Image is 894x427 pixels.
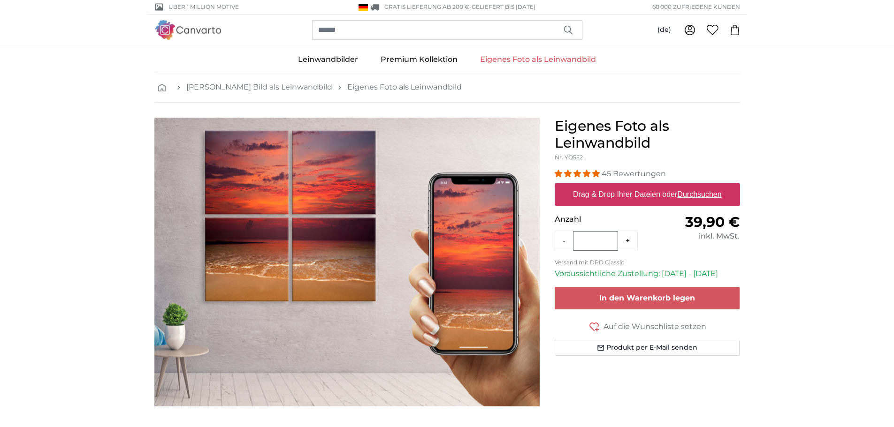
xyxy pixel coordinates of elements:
[469,3,535,10] span: -
[469,47,607,72] a: Eigenes Foto als Leinwandbild
[685,213,740,231] span: 39,90 €
[154,72,740,103] nav: breadcrumbs
[647,231,740,242] div: inkl. MwSt.
[677,190,721,198] u: Durchsuchen
[602,169,666,178] span: 45 Bewertungen
[347,82,462,93] a: Eigenes Foto als Leinwandbild
[555,232,573,250] button: -
[154,118,540,406] div: 1 of 1
[384,3,469,10] span: GRATIS Lieferung ab 200 €
[618,232,637,250] button: +
[555,321,740,332] button: Auf die Wunschliste setzen
[168,3,239,11] span: Über 1 Million Motive
[359,4,368,11] img: Deutschland
[555,259,740,266] p: Versand mit DPD Classic
[555,169,602,178] span: 4.93 stars
[555,287,740,309] button: In den Warenkorb legen
[154,118,540,406] img: personalised-canvas-print
[369,47,469,72] a: Premium Kollektion
[599,293,695,302] span: In den Warenkorb legen
[287,47,369,72] a: Leinwandbilder
[555,268,740,279] p: Voraussichtliche Zustellung: [DATE] - [DATE]
[555,118,740,151] h1: Eigenes Foto als Leinwandbild
[154,20,222,39] img: Canvarto
[555,340,740,356] button: Produkt per E-Mail senden
[472,3,535,10] span: Geliefert bis [DATE]
[555,154,583,161] span: Nr. YQ552
[186,82,332,93] a: [PERSON_NAME] Bild als Leinwandbild
[652,3,740,11] span: 60'000 ZUFRIEDENE KUNDEN
[569,185,726,204] label: Drag & Drop Ihrer Dateien oder
[604,321,706,332] span: Auf die Wunschliste setzen
[650,22,679,38] button: (de)
[555,214,647,225] p: Anzahl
